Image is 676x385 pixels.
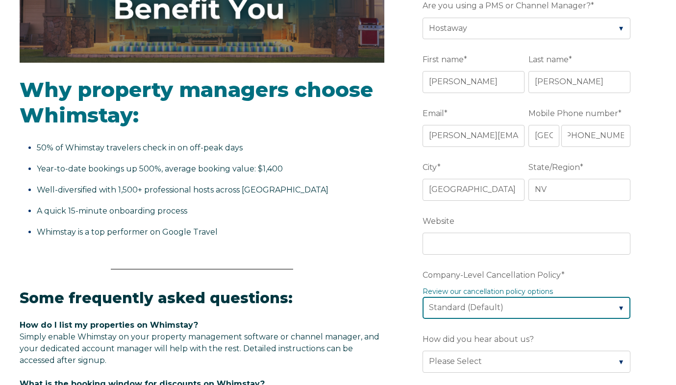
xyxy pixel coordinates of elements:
span: Well-diversified with 1,500+ professional hosts across [GEOGRAPHIC_DATA] [37,185,328,194]
span: Company-Level Cancellation Policy [423,267,561,283]
span: How did you hear about us? [423,332,534,347]
span: Whimstay is a top performer on Google Travel [37,227,218,237]
span: First name [423,52,464,67]
span: Year-to-date bookings up 500%, average booking value: $1,400 [37,164,283,173]
span: Some frequently asked questions: [20,289,293,307]
span: Why property managers choose Whimstay: [20,77,373,128]
span: Website [423,214,454,229]
span: State/Region [528,160,580,175]
span: Mobile Phone number [528,106,618,121]
span: How do I list my properties on Whimstay? [20,320,198,330]
span: City [423,160,437,175]
span: 50% of Whimstay travelers check in on off-peak days [37,143,243,152]
span: Simply enable Whimstay on your property management software or channel manager, and your dedicate... [20,332,379,365]
span: Last name [528,52,569,67]
span: Email [423,106,444,121]
span: A quick 15-minute onboarding process [37,206,187,216]
a: Review our cancellation policy options [423,287,553,296]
